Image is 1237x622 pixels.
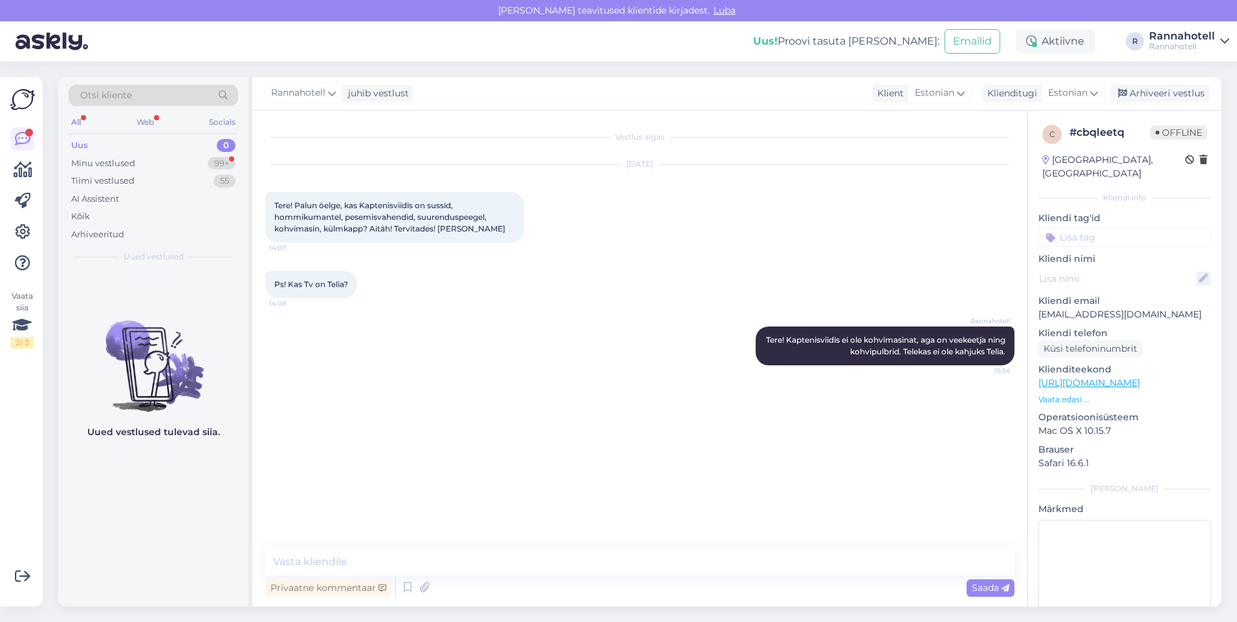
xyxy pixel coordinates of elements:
span: Ps! Kas Tv on Telia? [274,279,348,289]
div: Tiimi vestlused [71,175,135,188]
div: Rannahotell [1149,41,1215,52]
div: Kõik [71,210,90,223]
p: Mac OS X 10.15.7 [1038,424,1211,438]
div: Minu vestlused [71,157,135,170]
p: Märkmed [1038,502,1211,516]
p: Vaata edasi ... [1038,394,1211,405]
p: Kliendi email [1038,294,1211,308]
div: juhib vestlust [343,87,409,100]
input: Lisa nimi [1039,272,1196,286]
p: Kliendi nimi [1038,252,1211,266]
span: Tere! Palun öelge, kas Kaptenisviidis on sussid, hommikumantel, pesemisvahendid, suurenduspeegel,... [274,200,505,233]
div: 99+ [208,157,235,170]
div: Socials [206,114,238,131]
img: Askly Logo [10,87,35,112]
p: Brauser [1038,443,1211,456]
div: [DATE] [265,158,1014,170]
div: Kliendi info [1038,192,1211,204]
div: Küsi telefoninumbrit [1038,340,1143,358]
input: Lisa tag [1038,228,1211,247]
div: # cbqleetq [1069,125,1150,140]
div: AI Assistent [71,193,119,206]
span: 14:07 [269,243,318,253]
span: Rannahotell [271,86,325,100]
span: Otsi kliente [80,89,132,102]
div: Arhiveeri vestlus [1110,85,1210,102]
div: 0 [217,139,235,152]
p: Kliendi telefon [1038,327,1211,340]
span: 15:54 [962,366,1011,376]
div: Aktiivne [1016,30,1095,53]
div: R [1126,32,1144,50]
span: Estonian [915,86,954,100]
div: Klienditugi [982,87,1037,100]
div: Vaata siia [10,290,34,349]
span: Tere! Kaptenisviidis ei ole kohvimasinat, aga on veekeetja ning kohvipulbrid. Telekas ei ole kahj... [766,335,1007,356]
p: [EMAIL_ADDRESS][DOMAIN_NAME] [1038,308,1211,321]
span: Offline [1150,125,1207,140]
div: Web [134,114,157,131]
span: 14:08 [269,299,318,308]
div: [GEOGRAPHIC_DATA], [GEOGRAPHIC_DATA] [1042,153,1185,180]
div: Klient [872,87,904,100]
p: Uued vestlused tulevad siia. [87,425,220,439]
a: RannahotellRannahotell [1149,31,1229,52]
p: Operatsioonisüsteem [1038,411,1211,424]
div: Proovi tasuta [PERSON_NAME]: [753,34,939,49]
a: [URL][DOMAIN_NAME] [1038,377,1140,389]
div: 2 / 3 [10,337,34,349]
span: Luba [710,5,739,16]
div: [PERSON_NAME] [1038,483,1211,495]
img: No chats [58,297,248,414]
span: c [1049,129,1055,139]
b: Uus! [753,35,778,47]
span: Uued vestlused [124,251,184,263]
span: Rannahotell [962,316,1011,326]
span: Estonian [1048,86,1088,100]
p: Klienditeekond [1038,363,1211,376]
button: Emailid [945,29,1000,54]
div: All [69,114,83,131]
p: Safari 16.6.1 [1038,456,1211,470]
div: Arhiveeritud [71,228,124,241]
div: Vestlus algas [265,131,1014,143]
div: 55 [213,175,235,188]
div: Uus [71,139,88,152]
p: Kliendi tag'id [1038,211,1211,225]
span: Saada [972,582,1009,594]
div: Rannahotell [1149,31,1215,41]
div: Privaatne kommentaar [265,579,391,597]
